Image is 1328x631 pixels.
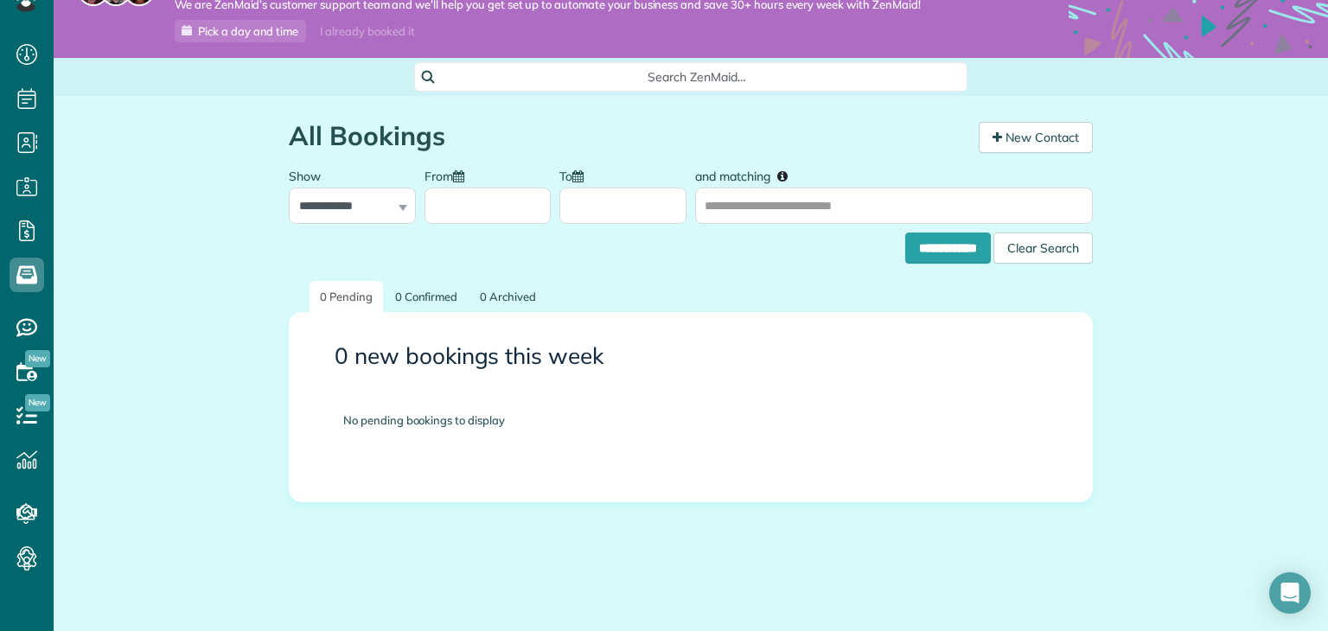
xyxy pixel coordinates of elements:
div: No pending bookings to display [317,386,1064,455]
a: New Contact [979,122,1093,153]
div: Open Intercom Messenger [1269,572,1311,614]
label: From [425,159,473,191]
a: Pick a day and time [175,20,306,42]
h1: All Bookings [289,122,966,150]
h3: 0 new bookings this week [335,344,1047,369]
a: 0 Confirmed [385,281,469,313]
a: 0 Archived [469,281,546,313]
label: To [559,159,592,191]
span: Pick a day and time [198,24,298,38]
span: New [25,394,50,411]
a: 0 Pending [310,281,383,313]
span: New [25,350,50,367]
div: Clear Search [993,233,1093,264]
div: I already booked it [310,21,425,42]
label: and matching [695,159,800,191]
a: Clear Search [993,236,1093,250]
